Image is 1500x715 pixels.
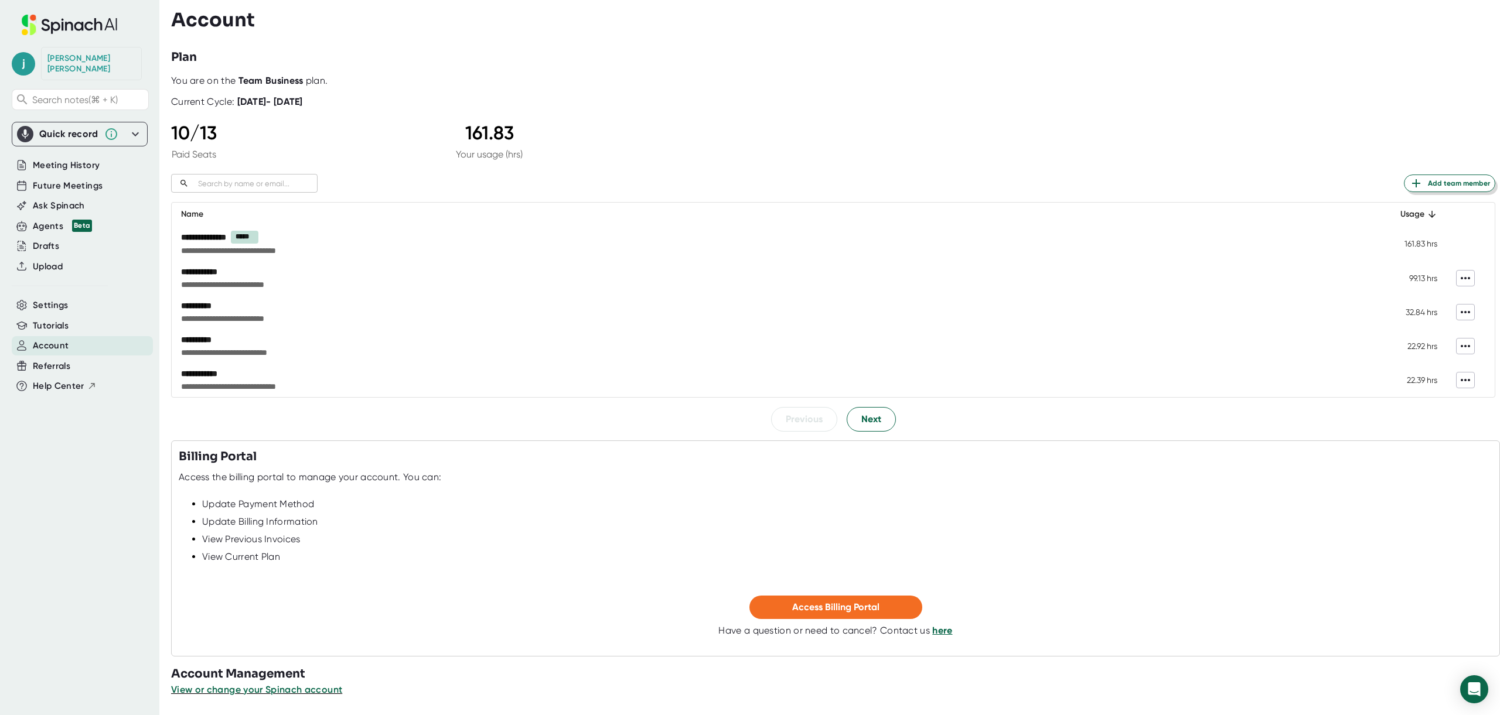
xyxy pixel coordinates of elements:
button: Future Meetings [33,179,103,193]
span: Previous [786,412,823,426]
div: 161.83 [456,122,523,144]
span: j [12,52,35,76]
b: [DATE] - [DATE] [237,96,303,107]
button: Drafts [33,240,59,253]
div: Agents [33,220,92,233]
button: Access Billing Portal [749,596,922,619]
div: Your usage (hrs) [456,149,523,160]
button: Referrals [33,360,70,373]
span: Help Center [33,379,84,393]
button: Tutorials [33,319,69,333]
td: 22.92 hrs [1375,329,1447,363]
button: Agents Beta [33,220,92,233]
button: Ask Spinach [33,199,85,213]
button: Account [33,339,69,353]
div: Quick record [17,122,142,146]
div: You are on the plan. [171,75,1495,87]
button: Upload [33,260,63,273]
span: Next [861,412,881,426]
td: 22.39 hrs [1375,363,1447,397]
button: Help Center [33,379,97,393]
div: Name [181,207,1365,221]
div: Beta [72,220,92,232]
div: Current Cycle: [171,96,303,108]
td: 99.13 hrs [1375,261,1447,295]
b: Team Business [238,75,304,86]
div: Paid Seats [171,149,217,160]
div: View Previous Invoices [202,533,1492,545]
span: Access Billing Portal [792,601,879,613]
button: Previous [771,407,837,432]
span: View or change your Spinach account [171,684,342,695]
div: Quick record [39,128,98,140]
button: Add team member [1404,175,1495,192]
div: Access the billing portal to manage your account. You can: [179,471,441,483]
h3: Account Management [171,665,1500,683]
div: 10 / 13 [171,122,217,144]
div: Jospeh Klimczak [47,53,135,74]
span: Add team member [1409,176,1490,190]
h3: Plan [171,49,197,66]
span: Search notes (⌘ + K) [32,94,118,105]
button: Settings [33,299,69,312]
button: Next [847,407,896,432]
div: Usage [1384,207,1437,221]
td: 161.83 hrs [1375,226,1447,261]
button: View or change your Spinach account [171,683,342,697]
div: Open Intercom Messenger [1460,675,1488,703]
div: Have a question or need to cancel? Contact us [718,625,952,637]
button: Meeting History [33,159,100,172]
div: Update Payment Method [202,498,1492,510]
h3: Billing Portal [179,448,257,466]
td: 32.84 hrs [1375,295,1447,329]
div: View Current Plan [202,551,1492,563]
div: Update Billing Information [202,516,1492,528]
input: Search by name or email... [193,177,318,190]
a: here [932,625,952,636]
h3: Account [171,9,255,31]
